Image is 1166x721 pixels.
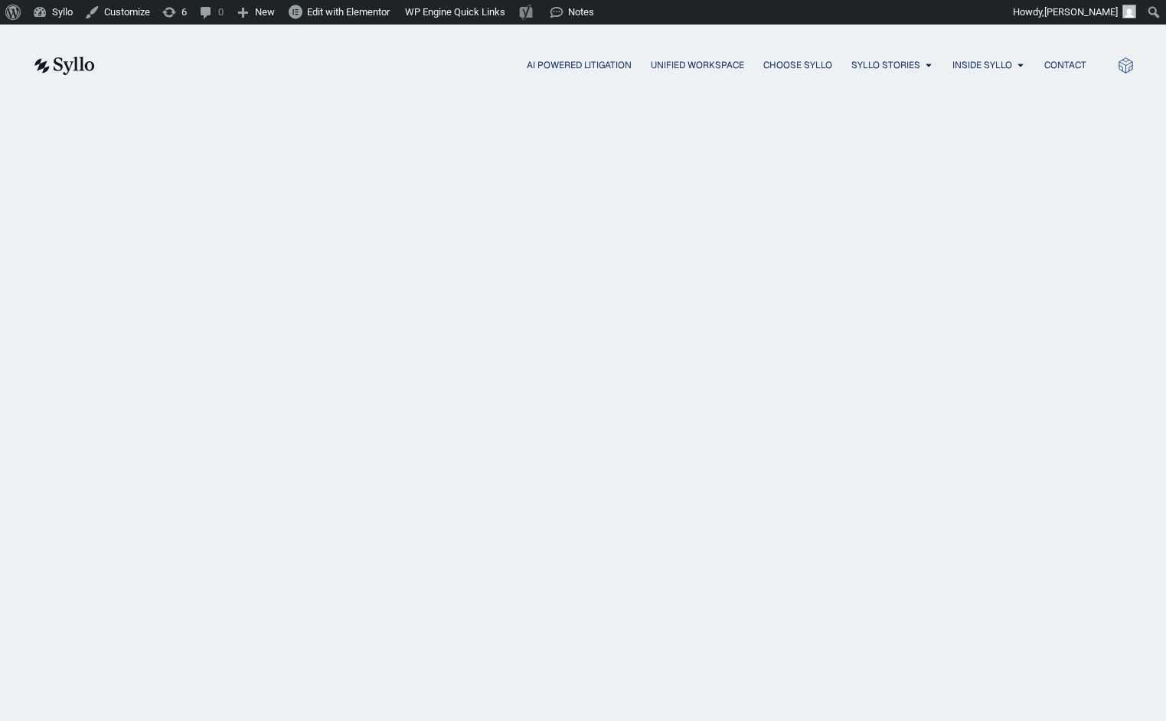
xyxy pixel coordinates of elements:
a: Syllo Stories [851,58,920,72]
a: Choose Syllo [763,58,832,72]
a: Unified Workspace [651,58,744,72]
span: Edit with Elementor [307,6,390,18]
a: Inside Syllo [952,58,1012,72]
span: [PERSON_NAME] [1044,6,1118,18]
div: Menu Toggle [126,58,1086,73]
img: syllo [32,57,95,75]
a: AI Powered Litigation [527,58,632,72]
a: Contact [1044,58,1086,72]
nav: Menu [126,58,1086,73]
